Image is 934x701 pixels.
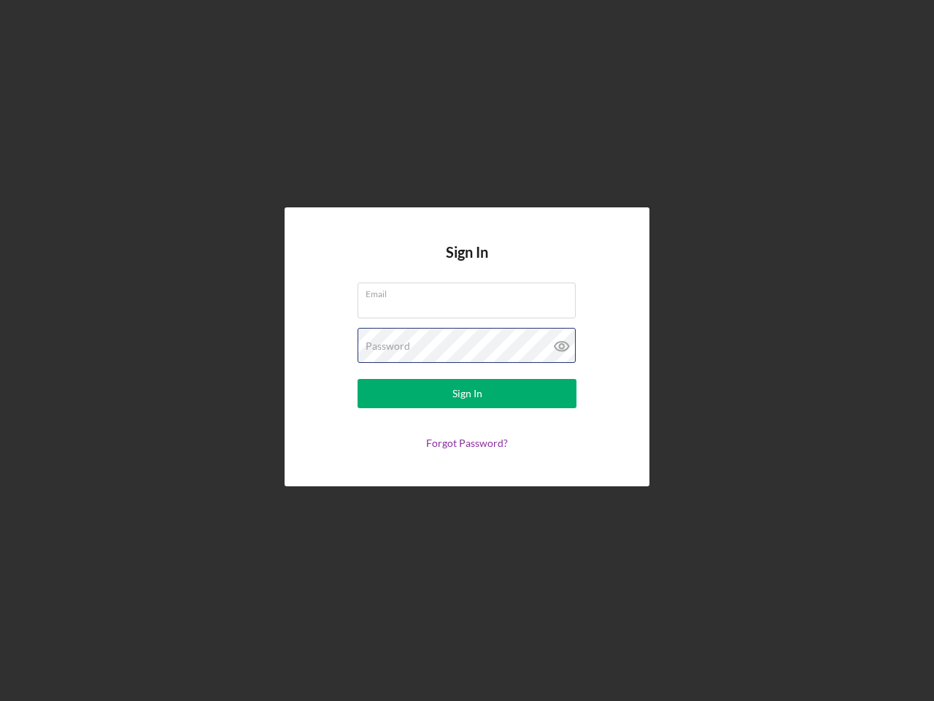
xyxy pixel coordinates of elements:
[366,340,410,352] label: Password
[358,379,576,408] button: Sign In
[366,283,576,299] label: Email
[452,379,482,408] div: Sign In
[426,437,508,449] a: Forgot Password?
[446,244,488,283] h4: Sign In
